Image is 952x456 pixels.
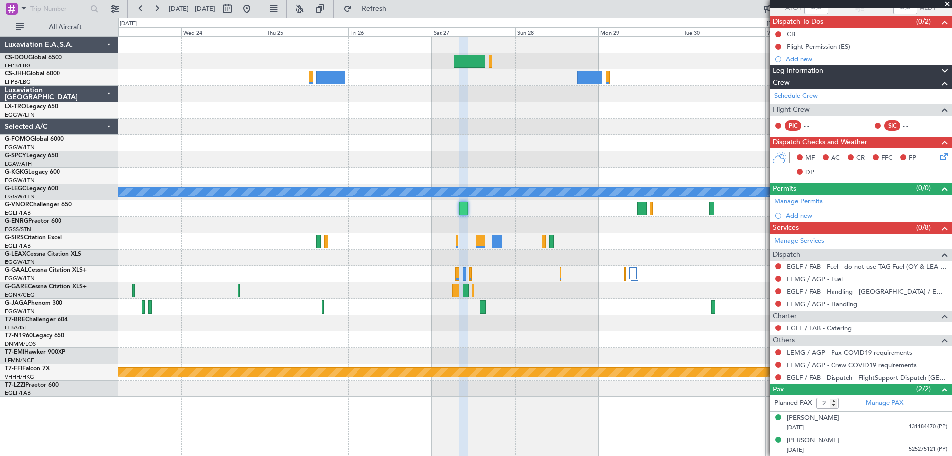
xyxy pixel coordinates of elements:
a: LEMG / AGP - Crew COVID19 requirements [787,361,917,369]
a: Manage PAX [866,398,903,408]
span: Pax [773,384,784,395]
div: - - [804,121,826,130]
span: ALDT [920,3,936,13]
div: Add new [786,211,947,220]
a: T7-FFIFalcon 7X [5,366,50,372]
a: EGGW/LTN [5,259,35,266]
a: LGAV/ATH [5,160,32,168]
a: EGSS/STN [5,226,31,233]
div: [DATE] [120,20,137,28]
span: G-LEGC [5,186,26,192]
a: EGGW/LTN [5,177,35,184]
div: [PERSON_NAME] [787,436,839,446]
span: T7-N1960 [5,333,33,339]
a: CS-DOUGlobal 6500 [5,55,62,61]
span: [DATE] [787,424,804,431]
span: G-GARE [5,284,28,290]
span: G-SIRS [5,235,24,241]
a: LX-TROLegacy 650 [5,104,58,110]
span: G-JAGA [5,300,28,306]
span: (0/8) [916,222,931,233]
span: (0/2) [916,16,931,27]
span: G-VNOR [5,202,29,208]
a: EGLF / FAB - Handling - [GEOGRAPHIC_DATA] / EGLF / FAB [787,287,947,296]
span: T7-EMI [5,349,24,355]
span: Charter [773,311,797,322]
span: CS-DOU [5,55,28,61]
a: EGGW/LTN [5,275,35,282]
a: LEMG / AGP - Handling [787,300,857,308]
div: SIC [884,120,900,131]
div: CB [787,30,795,38]
span: Dispatch [773,249,800,261]
a: EGLF / FAB - Catering [787,324,852,332]
span: MF [805,153,815,163]
a: LFMN/NCE [5,357,34,364]
button: All Aircraft [11,19,108,35]
label: Planned PAX [774,398,812,408]
a: T7-BREChallenger 604 [5,317,68,323]
a: EGGW/LTN [5,193,35,200]
a: G-LEAXCessna Citation XLS [5,251,81,257]
a: T7-N1960Legacy 650 [5,333,64,339]
div: [PERSON_NAME] [787,413,839,423]
div: Mon 29 [598,27,682,36]
a: VHHH/HKG [5,373,34,381]
a: EGLF/FAB [5,390,31,397]
div: Flight Permission (ES) [787,42,850,51]
span: ATOT [785,3,802,13]
a: DNMM/LOS [5,340,36,348]
span: Dispatch To-Dos [773,16,823,28]
span: T7-FFI [5,366,22,372]
span: Services [773,222,799,234]
div: Sun 28 [515,27,598,36]
a: EGLF/FAB [5,209,31,217]
a: G-SPCYLegacy 650 [5,153,58,159]
span: Leg Information [773,65,823,77]
span: Crew [773,77,790,89]
span: 525275121 (PP) [909,445,947,454]
div: Add new [786,55,947,63]
span: G-ENRG [5,218,28,224]
a: Manage Services [774,236,824,246]
div: - - [903,121,925,130]
a: G-SIRSCitation Excel [5,235,62,241]
a: LTBA/ISL [5,324,27,331]
span: CS-JHH [5,71,26,77]
a: G-LEGCLegacy 600 [5,186,58,192]
a: EGGW/LTN [5,144,35,151]
span: Others [773,335,795,346]
a: G-ENRGPraetor 600 [5,218,61,224]
a: EGGW/LTN [5,308,35,315]
span: FFC [881,153,892,163]
input: Trip Number [30,1,87,16]
span: T7-BRE [5,317,25,323]
a: Schedule Crew [774,91,818,101]
div: Thu 25 [265,27,348,36]
span: G-KGKG [5,169,28,175]
div: Wed 1 [765,27,848,36]
span: Refresh [354,5,395,12]
a: EGLF / FAB - Dispatch - FlightSupport Dispatch [GEOGRAPHIC_DATA] [787,373,947,382]
span: DP [805,168,814,178]
div: [DATE] [767,20,783,28]
span: G-SPCY [5,153,26,159]
input: --:-- [804,2,828,14]
div: Tue 23 [98,27,181,36]
span: 131184470 (PP) [909,423,947,431]
span: [DATE] - [DATE] [169,4,215,13]
div: Wed 24 [181,27,265,36]
a: EGLF/FAB [5,242,31,250]
span: CR [856,153,865,163]
span: T7-LZZI [5,382,25,388]
a: G-VNORChallenger 650 [5,202,72,208]
span: All Aircraft [26,24,105,31]
a: EGLF / FAB - Fuel - do not use TAG Fuel (OY & LEA only) EGLF / FAB [787,262,947,271]
div: Sat 27 [432,27,515,36]
span: LX-TRO [5,104,26,110]
span: Flight Crew [773,104,810,116]
div: Tue 30 [682,27,765,36]
a: LFPB/LBG [5,78,31,86]
span: [DATE] [787,446,804,454]
a: G-JAGAPhenom 300 [5,300,62,306]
